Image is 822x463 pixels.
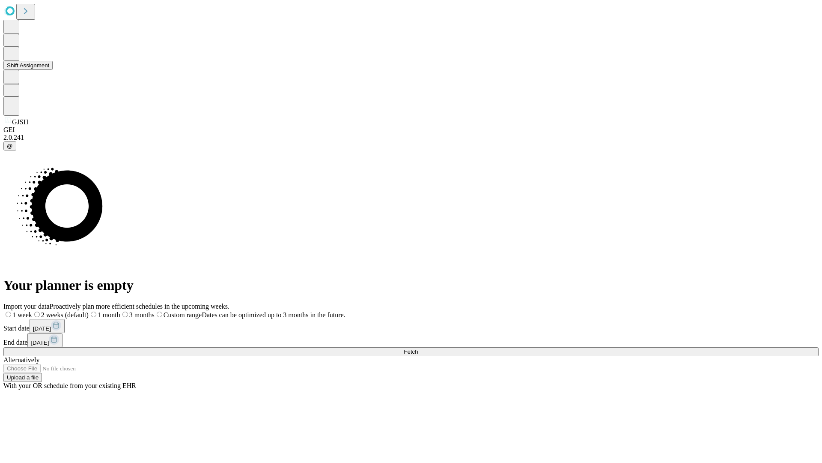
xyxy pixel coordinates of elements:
[27,333,63,347] button: [DATE]
[3,61,53,70] button: Shift Assignment
[12,118,28,126] span: GJSH
[3,356,39,364] span: Alternatively
[98,311,120,319] span: 1 month
[3,347,819,356] button: Fetch
[6,312,11,317] input: 1 week
[3,319,819,333] div: Start date
[3,333,819,347] div: End date
[164,311,202,319] span: Custom range
[41,311,89,319] span: 2 weeks (default)
[122,312,128,317] input: 3 months
[34,312,40,317] input: 2 weeks (default)
[7,143,13,149] span: @
[157,312,162,317] input: Custom rangeDates can be optimized up to 3 months in the future.
[31,340,49,346] span: [DATE]
[3,382,136,389] span: With your OR schedule from your existing EHR
[3,141,16,150] button: @
[33,325,51,332] span: [DATE]
[3,126,819,134] div: GEI
[91,312,96,317] input: 1 month
[3,373,42,382] button: Upload a file
[3,303,50,310] span: Import your data
[30,319,65,333] button: [DATE]
[50,303,229,310] span: Proactively plan more efficient schedules in the upcoming weeks.
[129,311,155,319] span: 3 months
[202,311,345,319] span: Dates can be optimized up to 3 months in the future.
[3,134,819,141] div: 2.0.241
[3,277,819,293] h1: Your planner is empty
[404,349,418,355] span: Fetch
[12,311,32,319] span: 1 week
